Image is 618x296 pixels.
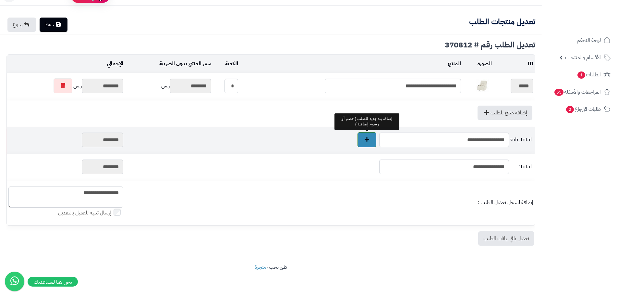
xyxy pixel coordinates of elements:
[565,53,601,62] span: الأقسام والمنتجات
[463,55,494,73] td: الصورة
[577,71,585,79] span: 1
[476,79,489,92] img: 1737964704-110102050045-40x40.jpg
[511,136,532,144] span: sub_total:
[511,163,532,171] span: total:
[478,106,532,120] a: إضافة منتج للطلب
[334,113,399,130] div: إضافة بند جديد للطلب ( خصم أو رسوم إضافية )
[546,101,614,117] a: طلبات الإرجاع2
[127,79,211,93] div: ر.س
[6,41,535,49] div: تعديل الطلب رقم # 370812
[493,55,535,73] td: ID
[114,209,121,216] input: إرسال تنبيه للعميل بالتعديل
[546,67,614,83] a: الطلبات1
[565,105,601,114] span: طلبات الإرجاع
[7,55,125,73] td: الإجمالي
[546,84,614,100] a: المراجعات والأسئلة55
[127,199,533,206] div: إضافة لسجل تعديل الطلب :
[8,78,123,93] div: ر.س
[546,32,614,48] a: لوحة التحكم
[469,16,535,28] b: تعديل منتجات الطلب
[58,209,123,217] label: إرسال تنبيه للعميل بالتعديل
[240,55,462,73] td: المنتج
[577,70,601,79] span: الطلبات
[125,55,213,73] td: سعر المنتج بدون الضريبة
[478,231,534,246] a: تعديل باقي بيانات الطلب
[40,18,67,32] a: حفظ
[7,18,36,32] a: رجوع
[577,36,601,45] span: لوحة التحكم
[554,89,563,96] span: 55
[566,106,574,113] span: 2
[255,263,266,271] a: متجرة
[554,87,601,97] span: المراجعات والأسئلة
[213,55,240,73] td: الكمية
